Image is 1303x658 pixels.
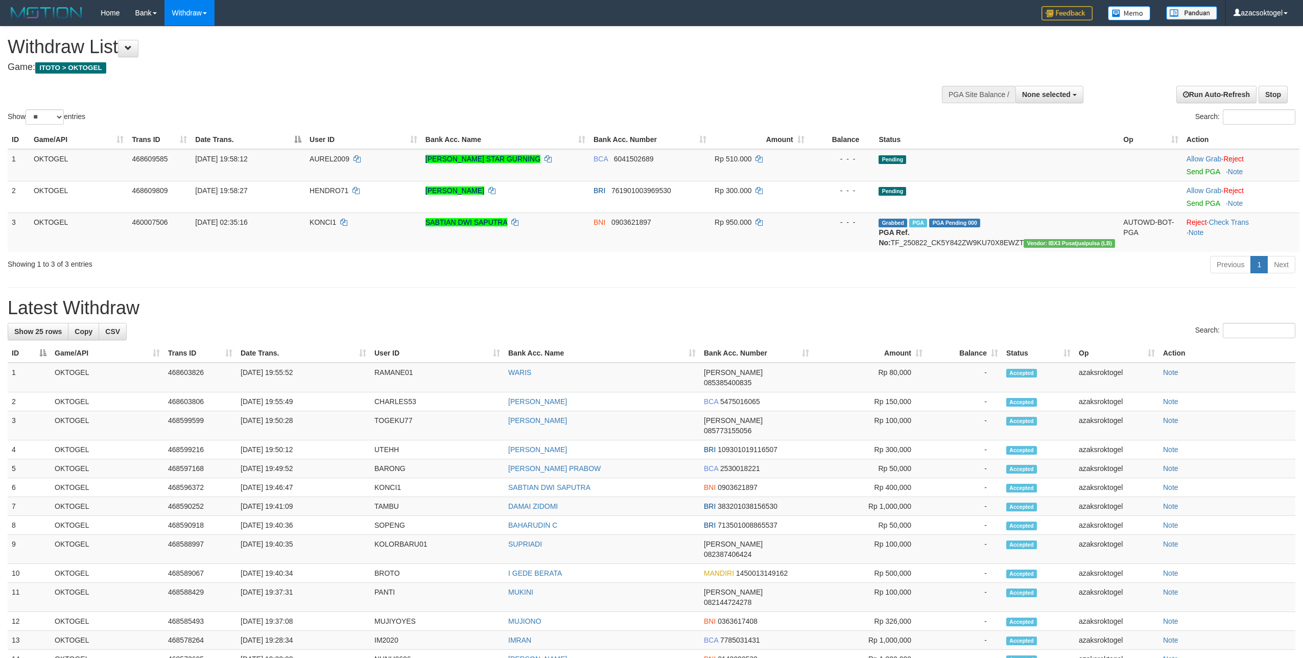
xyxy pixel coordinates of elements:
span: BNI [704,483,716,491]
th: Amount: activate to sort column ascending [813,344,927,363]
span: Rp 510.000 [715,155,751,163]
span: 468609809 [132,186,168,195]
span: Accepted [1006,398,1037,407]
span: Copy 1450013149162 to clipboard [736,569,788,577]
th: Bank Acc. Name: activate to sort column ascending [421,130,589,149]
td: Rp 50,000 [813,459,927,478]
td: 468596372 [164,478,236,497]
span: Pending [879,187,906,196]
a: Note [1189,228,1204,237]
th: Action [1159,344,1295,363]
img: Feedback.jpg [1041,6,1093,20]
label: Search: [1195,323,1295,338]
a: Note [1163,636,1178,644]
th: Bank Acc. Number: activate to sort column ascending [700,344,813,363]
a: IMRAN [508,636,531,644]
a: CSV [99,323,127,340]
td: TOGEKU77 [370,411,504,440]
span: Vendor URL: https://dashboard.q2checkout.com/secure [1024,239,1115,248]
td: [DATE] 19:55:52 [236,363,370,392]
span: Accepted [1006,522,1037,530]
td: [DATE] 19:55:49 [236,392,370,411]
th: ID: activate to sort column descending [8,344,51,363]
span: [PERSON_NAME] [704,416,763,425]
td: 13 [8,631,51,650]
span: [DATE] 02:35:16 [195,218,247,226]
span: Rp 950.000 [715,218,751,226]
td: 12 [8,612,51,631]
td: - [927,612,1002,631]
td: IM2020 [370,631,504,650]
span: Pending [879,155,906,164]
span: BCA [704,464,718,473]
td: Rp 1,000,000 [813,631,927,650]
td: 468599216 [164,440,236,459]
td: [DATE] 19:40:34 [236,564,370,583]
td: TF_250822_CK5Y842ZW9KU70X8EWZT [874,213,1119,252]
a: Note [1163,397,1178,406]
td: 6 [8,478,51,497]
td: Rp 80,000 [813,363,927,392]
td: KOLORBARU01 [370,535,504,564]
a: DAMAI ZIDOMI [508,502,558,510]
a: Send PGA [1187,168,1220,176]
span: Copy 6041502689 to clipboard [614,155,654,163]
td: [DATE] 19:49:52 [236,459,370,478]
div: Showing 1 to 3 of 3 entries [8,255,535,269]
th: Date Trans.: activate to sort column descending [191,130,305,149]
span: Copy 0363617408 to clipboard [718,617,757,625]
td: azaksroktogel [1075,497,1159,516]
td: azaksroktogel [1075,564,1159,583]
a: Show 25 rows [8,323,68,340]
div: - - - [813,217,871,227]
td: [DATE] 19:41:09 [236,497,370,516]
input: Search: [1223,323,1295,338]
span: [PERSON_NAME] [704,588,763,596]
th: Status: activate to sort column ascending [1002,344,1075,363]
td: - [927,631,1002,650]
span: Copy 761901003969530 to clipboard [611,186,671,195]
span: Copy 085773155056 to clipboard [704,427,751,435]
span: Copy 713501008865537 to clipboard [718,521,777,529]
a: Reject [1223,186,1244,195]
span: Copy 109301019116507 to clipboard [718,445,777,454]
a: [PERSON_NAME] PRABOW [508,464,601,473]
td: TAMBU [370,497,504,516]
span: Accepted [1006,540,1037,549]
td: Rp 326,000 [813,612,927,631]
a: [PERSON_NAME] STAR GURNING [425,155,540,163]
h1: Latest Withdraw [8,298,1295,318]
a: Note [1163,416,1178,425]
span: None selected [1022,90,1071,99]
td: OKTOGEL [51,392,164,411]
span: MANDIRI [704,569,734,577]
span: Copy 383201038156530 to clipboard [718,502,777,510]
span: Accepted [1006,589,1037,597]
td: OKTOGEL [51,497,164,516]
a: SABTIAN DWI SAPUTRA [508,483,590,491]
td: Rp 100,000 [813,535,927,564]
td: 468597168 [164,459,236,478]
td: OKTOGEL [30,181,128,213]
span: Copy 0903621897 to clipboard [611,218,651,226]
td: CHARLES53 [370,392,504,411]
td: - [927,497,1002,516]
td: UTEHH [370,440,504,459]
th: Amount: activate to sort column ascending [710,130,809,149]
span: Accepted [1006,570,1037,578]
span: Accepted [1006,446,1037,455]
td: OKTOGEL [51,411,164,440]
img: Button%20Memo.svg [1108,6,1151,20]
a: Previous [1210,256,1251,273]
button: None selected [1015,86,1083,103]
th: Bank Acc. Number: activate to sort column ascending [589,130,710,149]
a: Note [1163,588,1178,596]
span: Copy 0903621897 to clipboard [718,483,757,491]
span: Grabbed [879,219,907,227]
td: - [927,535,1002,564]
td: azaksroktogel [1075,583,1159,612]
td: 468603826 [164,363,236,392]
a: [PERSON_NAME] [508,397,567,406]
a: SUPRIADI [508,540,542,548]
th: Date Trans.: activate to sort column ascending [236,344,370,363]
